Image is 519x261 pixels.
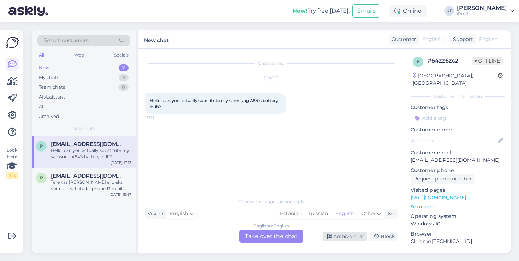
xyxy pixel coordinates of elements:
span: Hello, can you actually substitute my samsung A54's battery in 1h? [150,98,279,109]
span: pietro.ori22@gmail.com [51,141,124,147]
div: [DATE] 17:13 [111,160,131,165]
span: New chats [72,125,95,132]
div: iProff [457,11,507,17]
div: Take over the chat [239,230,303,243]
div: English [332,208,357,219]
input: Add a tag [411,113,505,123]
button: Emails [352,4,380,18]
div: My chats [39,74,59,81]
div: Look Here [6,147,18,179]
div: [DATE] 15:47 [109,192,131,197]
b: New! [292,7,308,14]
div: Extra [411,252,505,259]
div: Estonian [276,208,305,219]
div: English to English [253,223,289,229]
div: All [37,51,46,60]
div: Block [370,232,398,241]
div: Hello, can you actually substitute my samsung A54's battery in 1h? [51,147,131,160]
div: Tere kas [PERSON_NAME] ei oleks võimalik vahetada iphone 13 minil [PERSON_NAME] kas te vahetate n... [51,179,131,192]
div: Customer [389,36,416,43]
span: Search customers [44,37,89,44]
span: Ranelluht@gmail.com [51,173,124,179]
p: Customer tags [411,104,505,111]
span: R [40,175,43,180]
div: 0 [118,84,129,91]
span: Other [361,210,376,216]
div: Customer information [411,93,505,100]
span: English [422,36,441,43]
div: Online [389,5,427,17]
div: [PERSON_NAME] [457,5,507,11]
p: Customer name [411,126,505,134]
p: Chrome [TECHNICAL_ID] [411,238,505,245]
div: Archive chat [323,232,367,241]
span: 6 [417,59,419,64]
span: 17:13 [147,115,173,120]
div: Russian [305,208,332,219]
p: [EMAIL_ADDRESS][DOMAIN_NAME] [411,156,505,164]
div: Web [73,51,85,60]
div: 2 [119,64,129,71]
a: [PERSON_NAME]iProff [457,5,515,17]
p: See more ... [411,203,505,210]
div: Me [385,210,395,218]
div: # 64zz6zc2 [428,57,472,65]
div: Support [450,36,473,43]
div: Chat started [145,60,398,66]
a: [URL][DOMAIN_NAME] [411,194,466,201]
img: Askly Logo [6,36,19,49]
div: 9 [119,74,129,81]
div: Request phone number [411,174,475,184]
div: Team chats [39,84,65,91]
div: Try free [DATE]: [292,7,350,15]
span: English [170,210,188,218]
div: All [39,103,45,110]
p: Visited pages [411,186,505,194]
p: Customer phone [411,167,505,174]
div: Visitor [145,210,164,218]
p: Operating system [411,213,505,220]
div: KE [444,6,454,16]
p: Browser [411,230,505,238]
div: 2 / 3 [6,172,18,179]
p: Customer email [411,149,505,156]
div: New [39,64,50,71]
div: [DATE] [145,75,398,81]
input: Add name [411,137,497,144]
div: AI Assistant [39,94,65,101]
p: Windows 10 [411,220,505,227]
div: Choose the language and reply [145,198,398,205]
span: Offline [472,57,503,65]
div: Socials [113,51,130,60]
label: New chat [144,35,169,44]
div: [GEOGRAPHIC_DATA], [GEOGRAPHIC_DATA] [413,72,498,87]
div: Archived [39,113,59,120]
span: English [479,36,497,43]
span: p [40,143,43,149]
